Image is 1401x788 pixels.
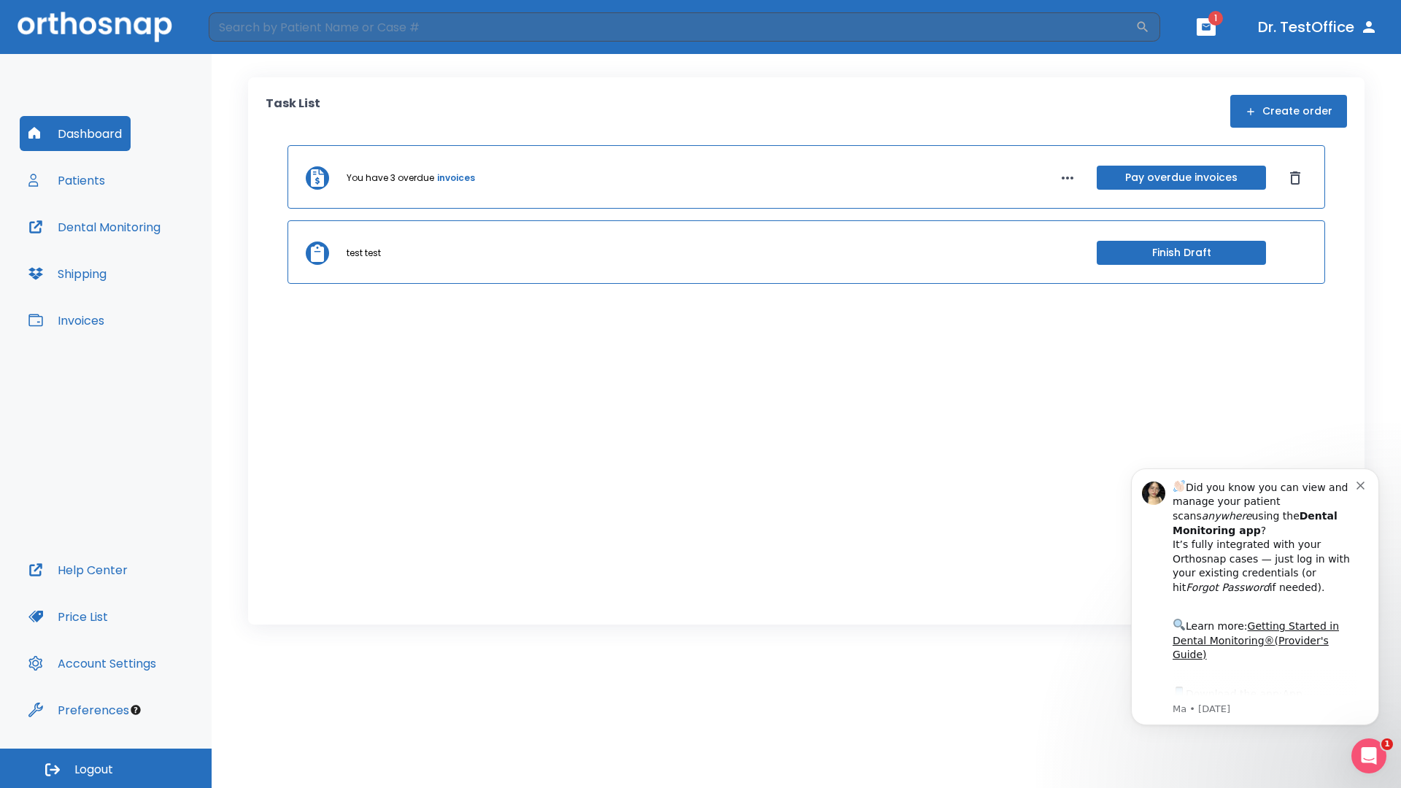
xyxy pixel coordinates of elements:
[1381,738,1393,750] span: 1
[20,163,114,198] button: Patients
[437,171,475,185] a: invoices
[20,256,115,291] button: Shipping
[347,247,381,260] p: test test
[129,703,142,716] div: Tooltip anchor
[1097,241,1266,265] button: Finish Draft
[20,646,165,681] button: Account Settings
[20,599,117,634] button: Price List
[20,552,136,587] button: Help Center
[1284,166,1307,190] button: Dismiss
[1109,450,1401,781] iframe: Intercom notifications message
[347,171,434,185] p: You have 3 overdue
[209,12,1135,42] input: Search by Patient Name or Case #
[74,762,113,778] span: Logout
[1208,11,1223,26] span: 1
[20,692,138,727] button: Preferences
[1097,166,1266,190] button: Pay overdue invoices
[20,303,113,338] button: Invoices
[18,12,172,42] img: Orthosnap
[1351,738,1386,773] iframe: Intercom live chat
[20,116,131,151] button: Dashboard
[1252,14,1383,40] button: Dr. TestOffice
[20,209,169,244] button: Dental Monitoring
[1230,95,1347,128] button: Create order
[266,95,320,128] p: Task List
